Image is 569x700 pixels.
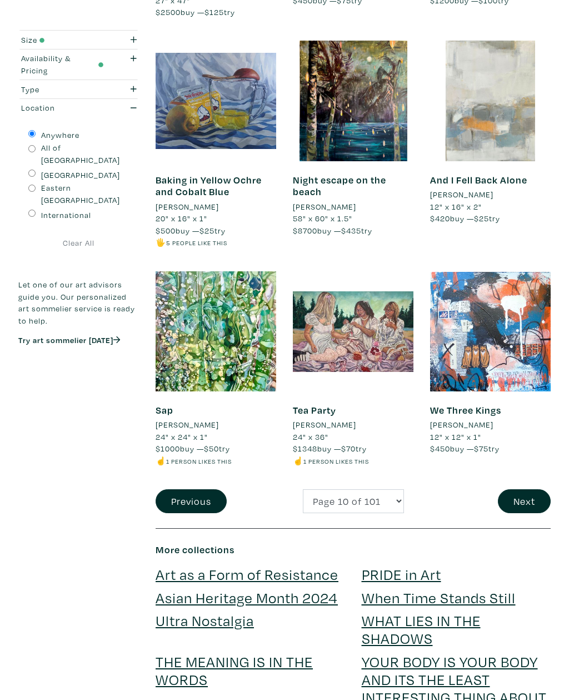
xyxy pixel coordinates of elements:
[156,443,180,454] span: $1000
[156,489,227,513] button: Previous
[293,419,356,431] li: [PERSON_NAME]
[293,443,367,454] span: buy — try
[156,419,276,431] a: [PERSON_NAME]
[156,236,276,249] li: 🖐️
[156,225,176,236] span: $500
[430,213,500,224] span: buy — try
[18,279,139,326] p: Let one of our art advisors guide you. Our personalized art sommelier service is ready to help.
[18,31,139,49] button: Size
[293,431,328,442] span: 24" x 36"
[18,356,139,380] iframe: Customer reviews powered by Trustpilot
[18,236,139,249] a: Clear All
[41,208,91,221] label: International
[199,225,214,236] span: $25
[18,334,121,345] a: Try art sommelier [DATE]
[156,455,276,467] li: ☝️
[156,443,230,454] span: buy — try
[293,404,336,416] a: Tea Party
[156,225,226,236] span: buy — try
[293,225,317,236] span: $8700
[362,610,481,648] a: WHAT LIES IN THE SHADOWS
[156,201,219,213] li: [PERSON_NAME]
[41,182,129,206] label: Eastern [GEOGRAPHIC_DATA]
[21,52,104,76] div: Availability & Pricing
[166,239,227,247] small: 5 people like this
[21,102,104,114] div: Location
[41,169,120,181] label: [GEOGRAPHIC_DATA]
[430,443,450,454] span: $450
[18,49,139,80] button: Availability & Pricing
[293,225,372,236] span: buy — try
[341,443,356,454] span: $70
[430,404,501,416] a: We Three Kings
[362,564,441,584] a: PRIDE in Art
[362,588,516,607] a: When Time Stands Still
[341,225,361,236] span: $435
[156,610,254,630] a: Ultra Nostalgia
[156,201,276,213] a: [PERSON_NAME]
[156,564,338,584] a: Art as a Form of Resistance
[156,213,207,224] span: 20" x 16" x 1"
[430,419,551,431] a: [PERSON_NAME]
[293,455,413,467] li: ☝️
[430,173,527,186] a: And I Fell Back Alone
[156,404,173,416] a: Sap
[303,457,369,465] small: 1 person likes this
[293,419,413,431] a: [PERSON_NAME]
[293,173,386,198] a: Night escape on the beach
[293,443,317,454] span: $1348
[430,443,500,454] span: buy — try
[204,7,224,17] span: $125
[156,652,313,689] a: THE MEANING IS IN THE WORDS
[430,213,450,224] span: $420
[18,98,139,117] button: Location
[430,419,493,431] li: [PERSON_NAME]
[41,129,79,141] label: Anywhere
[156,431,208,442] span: 24" x 24" x 1"
[156,588,338,607] a: Asian Heritage Month 2024
[166,457,232,465] small: 1 person likes this
[430,431,481,442] span: 12" x 12" x 1"
[474,443,488,454] span: $75
[430,188,493,201] li: [PERSON_NAME]
[204,443,219,454] span: $50
[156,419,219,431] li: [PERSON_NAME]
[498,489,551,513] button: Next
[474,213,489,224] span: $25
[293,201,356,213] li: [PERSON_NAME]
[156,173,262,198] a: Baking in Yellow Ochre and Cobalt Blue
[21,34,104,46] div: Size
[21,83,104,95] div: Type
[293,201,413,213] a: [PERSON_NAME]
[156,7,181,17] span: $2500
[293,213,352,224] span: 58" x 60" x 1.5"
[18,80,139,98] button: Type
[156,544,551,556] h6: More collections
[41,142,129,166] label: All of [GEOGRAPHIC_DATA]
[156,7,235,17] span: buy — try
[430,188,551,201] a: [PERSON_NAME]
[430,201,482,212] span: 12" x 16" x 2"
